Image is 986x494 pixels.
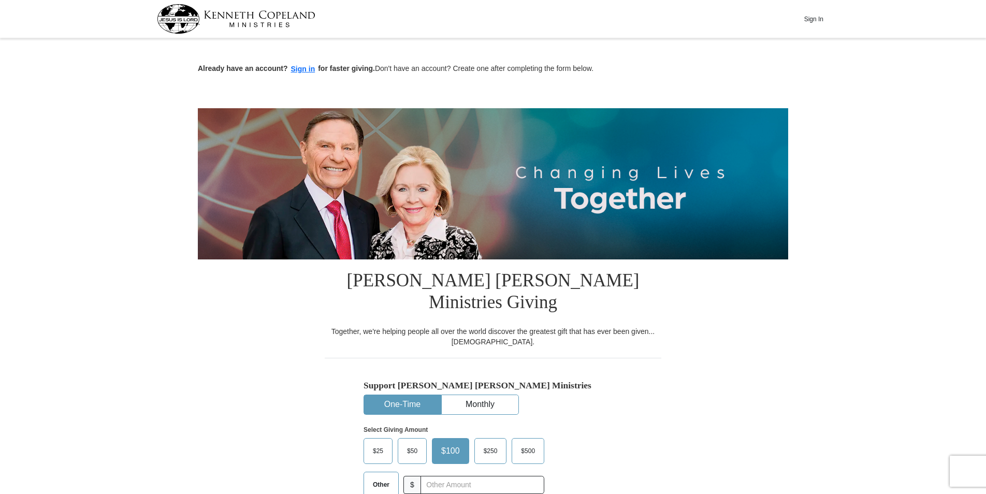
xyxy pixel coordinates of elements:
p: Don't have an account? Create one after completing the form below. [198,63,788,75]
span: $500 [516,443,540,459]
span: $50 [402,443,423,459]
button: Sign In [798,11,829,27]
button: Monthly [442,395,518,414]
span: $100 [436,443,465,459]
div: Together, we're helping people all over the world discover the greatest gift that has ever been g... [325,326,661,347]
span: $250 [479,443,503,459]
span: Other [368,477,395,492]
h1: [PERSON_NAME] [PERSON_NAME] Ministries Giving [325,259,661,326]
button: Sign in [288,63,318,75]
button: One-Time [364,395,441,414]
strong: Already have an account? for faster giving. [198,64,375,72]
img: kcm-header-logo.svg [157,4,315,34]
strong: Select Giving Amount [364,426,428,433]
span: $ [403,476,421,494]
h5: Support [PERSON_NAME] [PERSON_NAME] Ministries [364,380,622,391]
input: Other Amount [421,476,544,494]
span: $25 [368,443,388,459]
